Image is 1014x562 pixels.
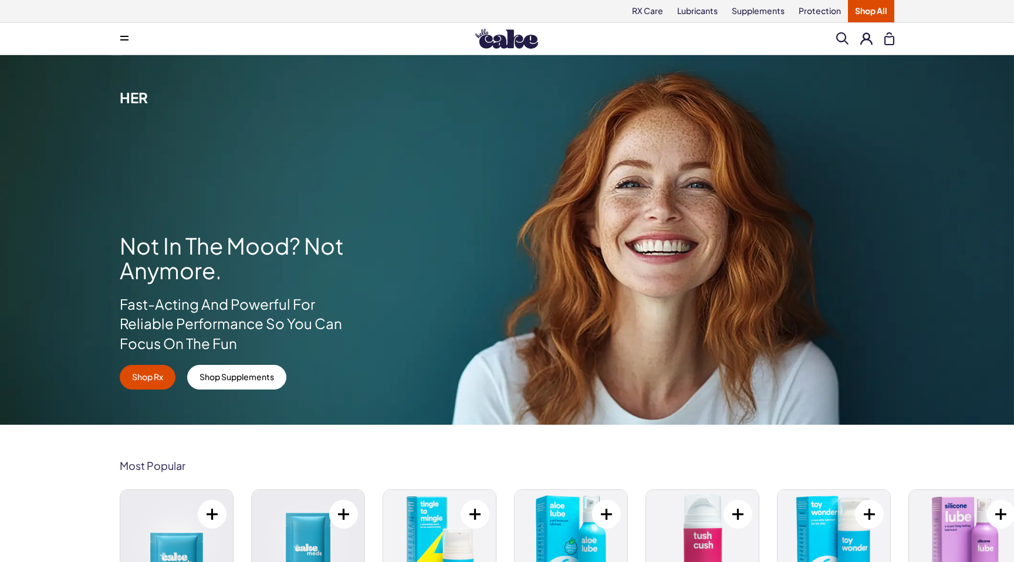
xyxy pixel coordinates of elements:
a: Shop Rx [120,365,175,390]
img: Hello Cake [475,29,538,49]
a: Shop Supplements [187,365,286,390]
span: Her [120,89,148,106]
h1: Not In The Mood? Not Anymore. [120,233,344,283]
p: Fast-Acting And Powerful For Reliable Performance So You Can Focus On The Fun [120,294,344,354]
